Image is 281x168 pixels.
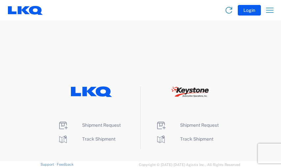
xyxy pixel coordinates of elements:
span: Shipment Request [82,122,121,128]
a: Feedback [57,162,74,166]
button: Login [238,5,261,16]
span: Track Shipment [82,136,115,142]
a: Shipment Request [156,122,219,128]
a: Shipment Request [58,122,121,128]
span: Copyright © [DATE]-[DATE] Agistix Inc., All Rights Reserved [139,162,240,168]
span: Shipment Request [180,122,219,128]
a: Track Shipment [156,136,213,142]
a: Track Shipment [58,136,115,142]
span: Track Shipment [180,136,213,142]
a: Support [41,162,57,166]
